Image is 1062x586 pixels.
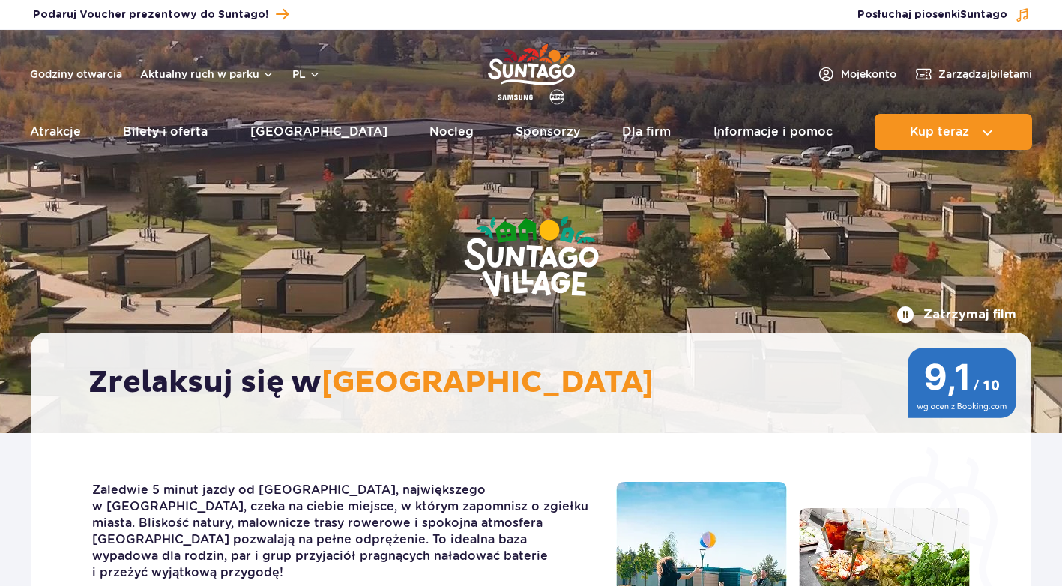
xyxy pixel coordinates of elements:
[841,67,896,82] span: Moje konto
[938,67,1032,82] span: Zarządzaj biletami
[33,7,268,22] span: Podaruj Voucher prezentowy do Suntago!
[857,7,1007,22] span: Posłuchaj piosenki
[516,114,580,150] a: Sponsorzy
[908,348,1016,418] img: 9,1/10 wg ocen z Booking.com
[713,114,833,150] a: Informacje i pomoc
[817,65,896,83] a: Mojekonto
[857,7,1030,22] button: Posłuchaj piosenkiSuntago
[30,67,122,82] a: Godziny otwarcia
[292,67,321,82] button: pl
[896,306,1016,324] button: Zatrzymaj film
[92,482,594,581] p: Zaledwie 5 minut jazdy od [GEOGRAPHIC_DATA], największego w [GEOGRAPHIC_DATA], czeka na ciebie mi...
[914,65,1032,83] a: Zarządzajbiletami
[33,4,289,25] a: Podaruj Voucher prezentowy do Suntago!
[322,364,654,402] span: [GEOGRAPHIC_DATA]
[875,114,1032,150] button: Kup teraz
[140,68,274,80] button: Aktualny ruch w parku
[123,114,208,150] a: Bilety i oferta
[250,114,387,150] a: [GEOGRAPHIC_DATA]
[910,125,969,139] span: Kup teraz
[622,114,671,150] a: Dla firm
[488,37,575,106] a: Park of Poland
[30,114,81,150] a: Atrakcje
[429,114,474,150] a: Nocleg
[88,364,989,402] h2: Zrelaksuj się w
[404,157,659,358] img: Suntago Village
[960,10,1007,20] span: Suntago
